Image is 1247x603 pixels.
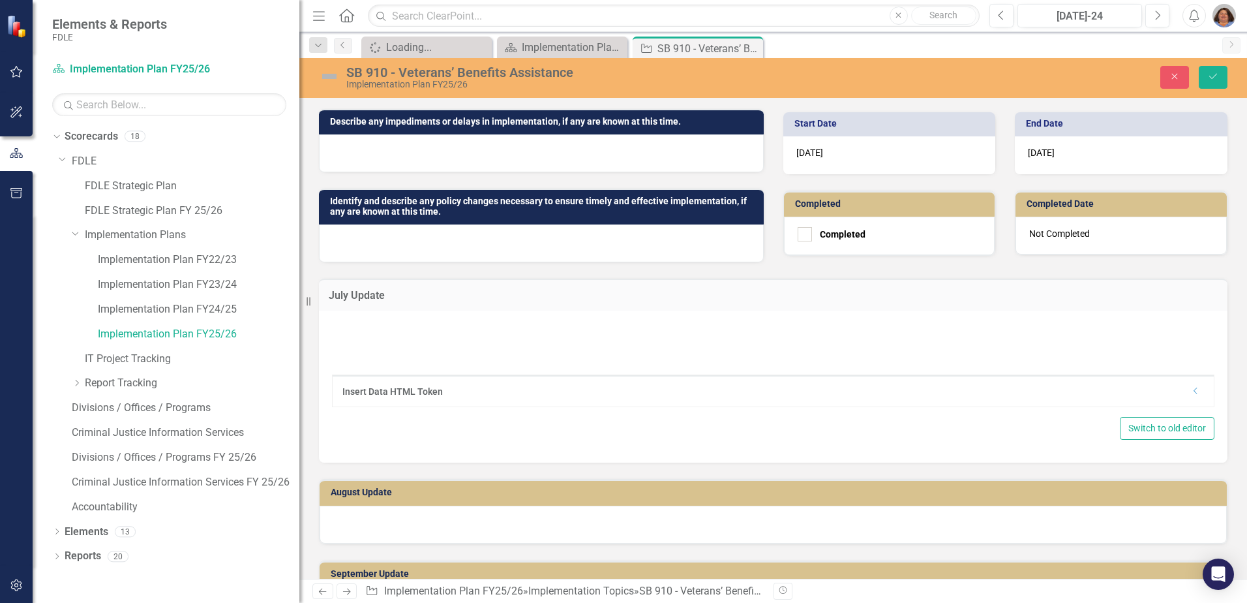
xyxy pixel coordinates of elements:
[368,5,980,27] input: Search ClearPoint...
[330,196,757,217] h3: Identify and describe any policy changes necessary to ensure timely and effective implementation,...
[85,352,299,367] a: IT Project Tracking
[1027,199,1220,209] h3: Completed Date
[329,290,1218,301] h3: July Update
[72,154,299,169] a: FDLE
[72,450,299,465] a: Divisions / Offices / Programs FY 25/26
[65,549,101,564] a: Reports
[331,569,1220,579] h3: September Update
[72,500,299,515] a: Accountability
[365,39,488,55] a: Loading...
[98,327,299,342] a: Implementation Plan FY25/26
[7,14,29,37] img: ClearPoint Strategy
[72,425,299,441] a: Criminal Justice Information Services
[65,129,118,144] a: Scorecards
[1120,417,1214,440] button: Switch to old editor
[346,80,826,89] div: Implementation Plan FY25/26
[52,93,286,116] input: Search Below...
[85,228,299,243] a: Implementation Plans
[330,117,757,127] h3: Describe any impediments or delays in implementation, if any are known at this time.
[115,526,136,537] div: 13
[528,585,634,597] a: Implementation Topics
[98,302,299,317] a: Implementation Plan FY24/25
[384,585,523,597] a: Implementation Plan FY25/26
[85,179,299,194] a: FDLE Strategic Plan
[1015,217,1227,255] div: Not Completed
[98,277,299,292] a: Implementation Plan FY23/24
[1022,8,1137,24] div: [DATE]-24
[72,401,299,416] a: Divisions / Offices / Programs
[1028,147,1055,158] span: [DATE]
[1203,559,1234,590] div: Open Intercom Messenger
[522,39,624,55] div: Implementation Plan FY25/26
[1026,119,1221,129] h3: End Date
[911,7,976,25] button: Search
[108,551,128,562] div: 20
[796,147,823,158] span: [DATE]
[125,131,145,142] div: 18
[319,66,340,87] img: Not Defined
[85,376,299,391] a: Report Tracking
[342,385,1184,398] div: Insert Data HTML Token
[929,10,957,20] span: Search
[386,39,488,55] div: Loading...
[98,253,299,268] a: Implementation Plan FY22/23
[1017,4,1142,27] button: [DATE]-24
[365,584,763,599] div: » »
[794,119,989,129] h3: Start Date
[52,32,167,42] small: FDLE
[65,525,108,540] a: Elements
[1212,4,1236,27] img: Rachel Truxell
[52,62,215,77] a: Implementation Plan FY25/26
[72,475,299,490] a: Criminal Justice Information Services FY 25/26
[346,65,826,80] div: SB 910 - Veterans’ Benefits Assistance
[52,16,167,32] span: Elements & Reports
[85,204,299,219] a: FDLE Strategic Plan FY 25/26
[331,487,1220,497] h3: August Update
[500,39,624,55] a: Implementation Plan FY25/26
[795,199,989,209] h3: Completed
[639,585,815,597] div: SB 910 - Veterans’ Benefits Assistance
[657,40,760,57] div: SB 910 - Veterans’ Benefits Assistance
